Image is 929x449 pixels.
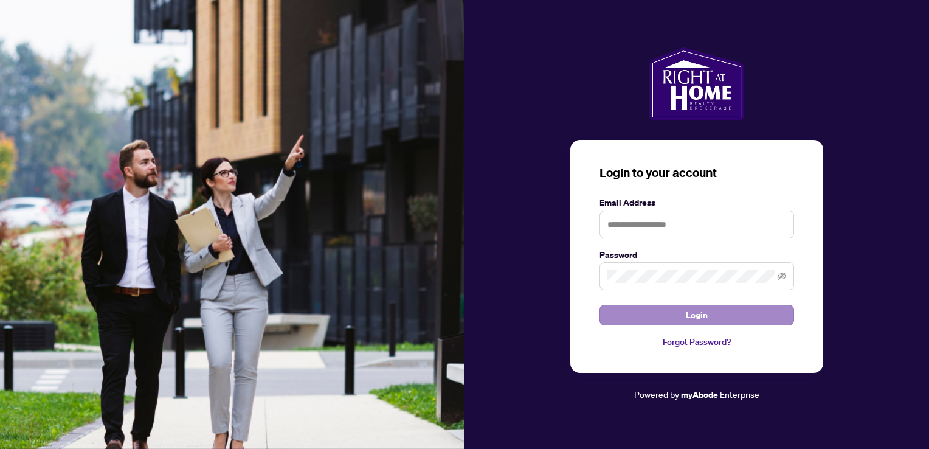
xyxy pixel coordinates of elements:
a: Forgot Password? [599,335,794,349]
label: Password [599,248,794,262]
label: Email Address [599,196,794,209]
button: Login [599,305,794,325]
h3: Login to your account [599,164,794,181]
span: Enterprise [720,389,759,400]
span: Powered by [634,389,679,400]
img: ma-logo [649,47,744,120]
span: Login [686,305,708,325]
a: myAbode [681,388,718,402]
span: eye-invisible [778,272,786,280]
